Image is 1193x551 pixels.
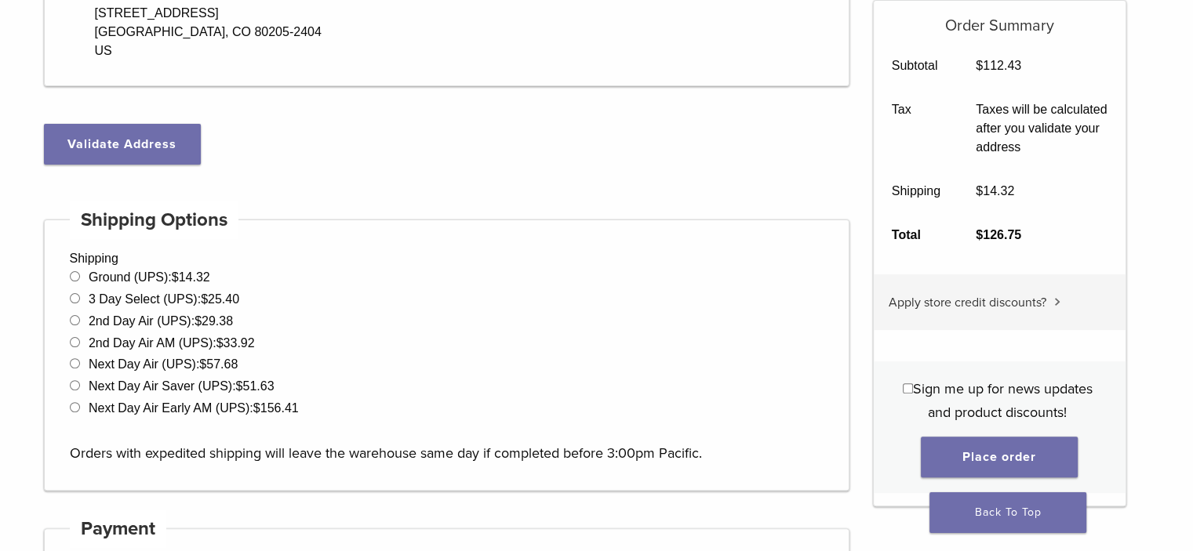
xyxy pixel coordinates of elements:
bdi: 14.32 [976,184,1014,198]
button: Place order [921,437,1078,477]
span: $ [201,292,208,306]
span: $ [195,314,202,328]
bdi: 14.32 [172,270,210,284]
bdi: 25.40 [201,292,239,306]
bdi: 51.63 [236,379,275,393]
bdi: 112.43 [976,59,1021,72]
label: Next Day Air Saver (UPS): [89,379,275,393]
label: Ground (UPS): [89,270,210,284]
a: Back To Top [929,492,1086,533]
th: Subtotal [874,44,958,88]
span: $ [172,270,179,284]
label: Next Day Air Early AM (UPS): [89,401,299,415]
bdi: 156.41 [253,401,299,415]
span: $ [253,401,260,415]
label: 2nd Day Air (UPS): [89,314,233,328]
bdi: 33.92 [216,336,255,350]
span: $ [216,336,224,350]
bdi: 126.75 [976,228,1021,241]
p: Orders with expedited shipping will leave the warehouse same day if completed before 3:00pm Pacific. [70,418,824,465]
span: $ [199,357,206,371]
th: Tax [874,88,958,169]
label: 2nd Day Air AM (UPS): [89,336,255,350]
bdi: 29.38 [195,314,233,328]
img: caret.svg [1054,298,1060,306]
h4: Shipping Options [70,201,239,239]
bdi: 57.68 [199,357,238,371]
button: Validate Address [44,124,201,165]
th: Shipping [874,169,958,213]
label: Next Day Air (UPS): [89,357,238,371]
div: Shipping [44,219,850,491]
span: $ [976,228,983,241]
span: $ [976,184,983,198]
h4: Payment [70,510,167,548]
span: $ [976,59,983,72]
span: $ [236,379,243,393]
th: Total [874,213,958,257]
h5: Order Summary [874,1,1126,35]
td: Taxes will be calculated after you validate your address [958,88,1126,169]
span: Sign me up for news updates and product discounts! [913,380,1093,421]
input: Sign me up for news updates and product discounts! [903,383,913,393]
span: Apply store credit discounts? [889,295,1046,310]
label: 3 Day Select (UPS): [89,292,239,306]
